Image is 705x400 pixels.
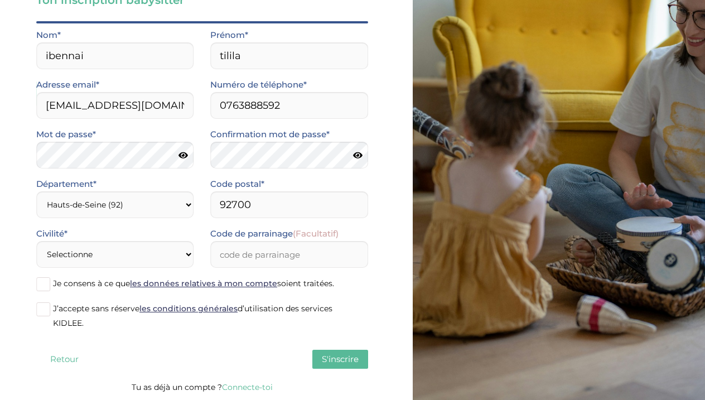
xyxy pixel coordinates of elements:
[53,303,332,328] span: J’accepte sans réserve d’utilisation des services KIDLEE.
[36,78,99,92] label: Adresse email*
[36,92,194,119] input: Email
[210,42,368,69] input: Prénom
[210,78,307,92] label: Numéro de téléphone*
[139,303,238,314] a: les conditions générales
[36,350,92,369] button: Retour
[210,226,339,241] label: Code de parrainage
[36,177,96,191] label: Département*
[36,127,96,142] label: Mot de passe*
[322,354,359,364] span: S'inscrire
[53,278,334,288] span: Je consens à ce que soient traitées.
[210,191,368,218] input: Code postal
[36,226,67,241] label: Civilité*
[130,278,277,288] a: les données relatives à mon compte
[210,177,264,191] label: Code postal*
[210,241,368,268] input: code de parrainage
[36,380,368,394] p: Tu as déjà un compte ?
[312,350,368,369] button: S'inscrire
[36,42,194,69] input: Nom
[293,228,339,239] span: (Facultatif)
[210,92,368,119] input: Numero de telephone
[222,382,273,392] a: Connecte-toi
[210,28,248,42] label: Prénom*
[210,127,330,142] label: Confirmation mot de passe*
